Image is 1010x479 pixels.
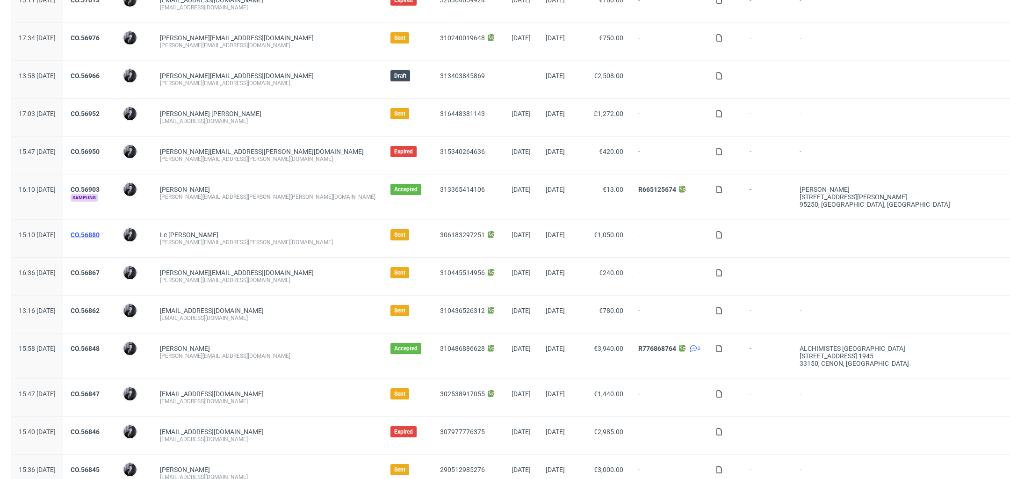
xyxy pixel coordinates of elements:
a: [PERSON_NAME] [PERSON_NAME] [160,110,261,117]
span: Sent [394,110,405,117]
span: - [800,307,1000,322]
span: [DATE] [512,345,531,352]
div: 95250, [GEOGRAPHIC_DATA] , [GEOGRAPHIC_DATA] [800,201,1000,208]
span: [PERSON_NAME][EMAIL_ADDRESS][DOMAIN_NAME] [160,269,314,276]
span: 2 [698,345,700,352]
span: - [750,390,785,405]
span: - [800,269,1000,284]
span: [DATE] [546,269,565,276]
span: - [638,72,700,87]
a: 315340264636 [440,148,485,155]
span: 15:40 [DATE] [19,428,56,435]
span: Sent [394,466,405,473]
a: 2 [688,345,700,352]
div: [PERSON_NAME][EMAIL_ADDRESS][PERSON_NAME][PERSON_NAME][DOMAIN_NAME] [160,193,375,201]
div: [PERSON_NAME][EMAIL_ADDRESS][DOMAIN_NAME] [160,276,375,284]
span: [DATE] [546,186,565,193]
span: - [800,390,1000,405]
span: Sent [394,390,405,398]
span: €1,050.00 [594,231,623,239]
a: [PERSON_NAME] [160,345,210,352]
span: - [638,231,700,246]
span: [DATE] [546,34,565,42]
div: [PERSON_NAME][EMAIL_ADDRESS][DOMAIN_NAME] [160,80,375,87]
div: [PERSON_NAME][EMAIL_ADDRESS][PERSON_NAME][DOMAIN_NAME] [160,239,375,246]
span: [DATE] [546,307,565,314]
span: [PERSON_NAME][EMAIL_ADDRESS][DOMAIN_NAME] [160,72,314,80]
span: 13:16 [DATE] [19,307,56,314]
span: [DATE] [512,186,531,193]
span: - [750,72,785,87]
a: [PERSON_NAME] [160,466,210,473]
span: - [750,148,785,163]
img: Philippe Dubuy [123,145,137,158]
span: - [750,345,785,367]
span: - [750,186,785,208]
span: - [800,428,1000,443]
span: [DATE] [512,231,531,239]
a: R665125674 [638,186,676,193]
a: CO.56845 [71,466,100,473]
span: [DATE] [546,110,565,117]
span: [DATE] [512,269,531,276]
a: CO.56952 [71,110,100,117]
img: Philippe Dubuy [123,69,137,82]
a: 310445514956 [440,269,485,276]
span: Expired [394,428,413,435]
a: CO.56903 [71,186,100,193]
a: CO.56966 [71,72,100,80]
div: [EMAIL_ADDRESS][DOMAIN_NAME] [160,398,375,405]
span: €13.00 [603,186,623,193]
span: Sent [394,231,405,239]
span: - [638,307,700,322]
a: 313403845869 [440,72,485,80]
a: 310436526312 [440,307,485,314]
a: [PERSON_NAME] [160,186,210,193]
span: [DATE] [546,390,565,398]
div: [PERSON_NAME][EMAIL_ADDRESS][DOMAIN_NAME] [160,352,375,360]
div: [EMAIL_ADDRESS][DOMAIN_NAME] [160,117,375,125]
div: [PERSON_NAME][EMAIL_ADDRESS][DOMAIN_NAME] [160,42,375,49]
img: Philippe Dubuy [123,183,137,196]
span: 15:36 [DATE] [19,466,56,473]
span: Sent [394,307,405,314]
span: €3,940.00 [594,345,623,352]
a: 302538917055 [440,390,485,398]
span: [DATE] [546,428,565,435]
span: - [750,231,785,246]
img: Philippe Dubuy [123,387,137,400]
span: - [750,307,785,322]
span: 17:03 [DATE] [19,110,56,117]
span: €750.00 [599,34,623,42]
span: - [638,34,700,49]
div: [STREET_ADDRESS][PERSON_NAME] [800,193,1000,201]
span: €780.00 [599,307,623,314]
a: 310240019648 [440,34,485,42]
a: CO.56976 [71,34,100,42]
img: Philippe Dubuy [123,425,137,438]
span: [EMAIL_ADDRESS][DOMAIN_NAME] [160,307,264,314]
a: 290512985276 [440,466,485,473]
a: 310486886628 [440,345,485,352]
span: - [800,231,1000,246]
span: - [800,148,1000,163]
span: [DATE] [512,307,531,314]
span: [DATE] [546,148,565,155]
span: [DATE] [512,466,531,473]
span: [DATE] [512,148,531,155]
span: [DATE] [512,390,531,398]
a: CO.56847 [71,390,100,398]
div: [STREET_ADDRESS] 1945 [800,352,1000,360]
a: [EMAIL_ADDRESS][DOMAIN_NAME] [160,390,264,398]
span: 15:47 [DATE] [19,148,56,155]
a: CO.56950 [71,148,100,155]
span: [DATE] [546,231,565,239]
span: Sent [394,269,405,276]
span: - [750,34,785,49]
div: [EMAIL_ADDRESS][DOMAIN_NAME] [160,4,375,11]
a: CO.56846 [71,428,100,435]
span: 15:47 [DATE] [19,390,56,398]
img: Philippe Dubuy [123,31,137,44]
span: 15:58 [DATE] [19,345,56,352]
span: [PERSON_NAME][EMAIL_ADDRESS][PERSON_NAME][DOMAIN_NAME] [160,148,364,155]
